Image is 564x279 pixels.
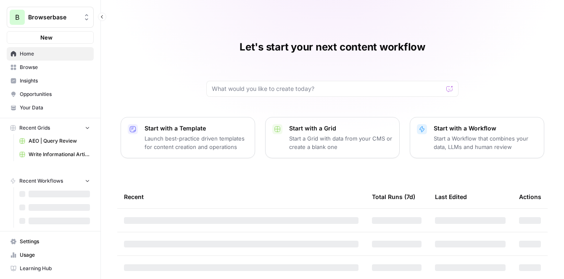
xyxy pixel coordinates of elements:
button: Start with a WorkflowStart a Workflow that combines your data, LLMs and human review [410,117,544,158]
a: Insights [7,74,94,88]
p: Start a Workflow that combines your data, LLMs and human review [434,134,537,151]
span: AEO | Query Review [29,137,90,145]
span: New [40,33,53,42]
div: Recent [124,185,358,208]
div: Total Runs (7d) [372,185,415,208]
span: Settings [20,238,90,245]
p: Launch best-practice driven templates for content creation and operations [145,134,248,151]
button: Recent Workflows [7,175,94,187]
a: Learning Hub [7,262,94,275]
button: Start with a TemplateLaunch best-practice driven templates for content creation and operations [121,117,255,158]
p: Start with a Template [145,124,248,133]
span: Write Informational Article [29,151,90,158]
p: Start with a Workflow [434,124,537,133]
span: Browse [20,64,90,71]
a: Write Informational Article [16,148,94,161]
p: Start a Grid with data from your CMS or create a blank one [289,134,393,151]
a: Your Data [7,101,94,114]
span: B [15,12,19,22]
p: Start with a Grid [289,124,393,133]
button: Start with a GridStart a Grid with data from your CMS or create a blank one [265,117,400,158]
a: Settings [7,235,94,248]
span: Recent Grids [19,124,50,132]
span: Recent Workflows [19,177,63,185]
a: Browse [7,61,94,74]
a: Home [7,47,94,61]
span: Insights [20,77,90,85]
input: What would you like to create today? [212,85,443,93]
div: Actions [519,185,541,208]
button: New [7,31,94,44]
a: Opportunities [7,88,94,101]
div: Last Edited [435,185,467,208]
span: Your Data [20,104,90,112]
span: Home [20,50,90,58]
span: Learning Hub [20,265,90,272]
span: Browserbase [28,13,79,21]
a: Usage [7,248,94,262]
span: Usage [20,251,90,259]
a: AEO | Query Review [16,134,94,148]
button: Workspace: Browserbase [7,7,94,28]
button: Recent Grids [7,122,94,134]
span: Opportunities [20,90,90,98]
h1: Let's start your next content workflow [240,40,425,54]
